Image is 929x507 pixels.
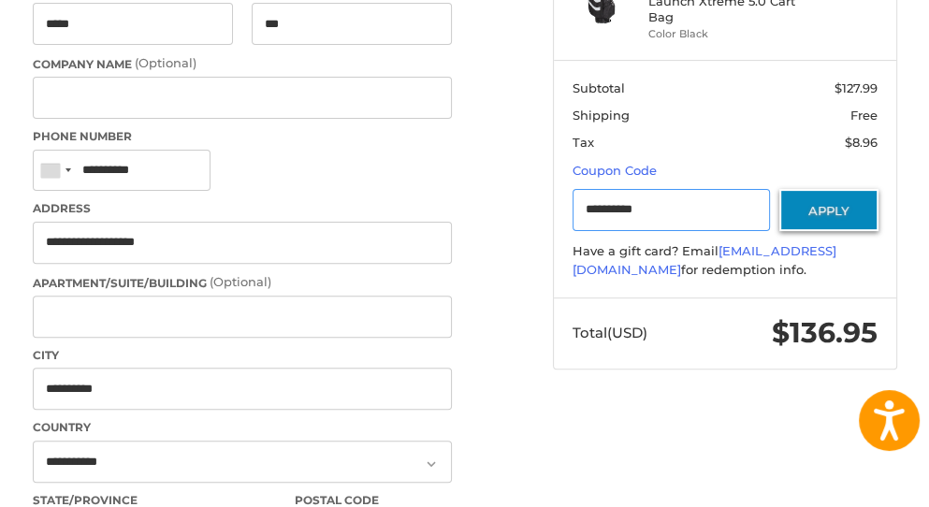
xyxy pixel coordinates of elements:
[573,189,770,231] input: Gift Certificate or Coupon Code
[573,80,625,95] span: Subtotal
[845,135,878,150] span: $8.96
[573,242,878,279] div: Have a gift card? Email for redemption info.
[850,108,878,123] span: Free
[33,347,453,364] label: City
[33,128,453,145] label: Phone Number
[33,419,453,436] label: Country
[779,189,878,231] button: Apply
[33,54,453,73] label: Company Name
[772,315,878,350] span: $136.95
[648,26,796,42] li: Color Black
[835,80,878,95] span: $127.99
[573,243,836,277] a: [EMAIL_ADDRESS][DOMAIN_NAME]
[33,200,453,217] label: Address
[33,273,453,292] label: Apartment/Suite/Building
[135,55,196,70] small: (Optional)
[210,274,271,289] small: (Optional)
[573,135,594,150] span: Tax
[573,324,647,341] span: Total (USD)
[573,108,630,123] span: Shipping
[573,163,657,178] a: Coupon Code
